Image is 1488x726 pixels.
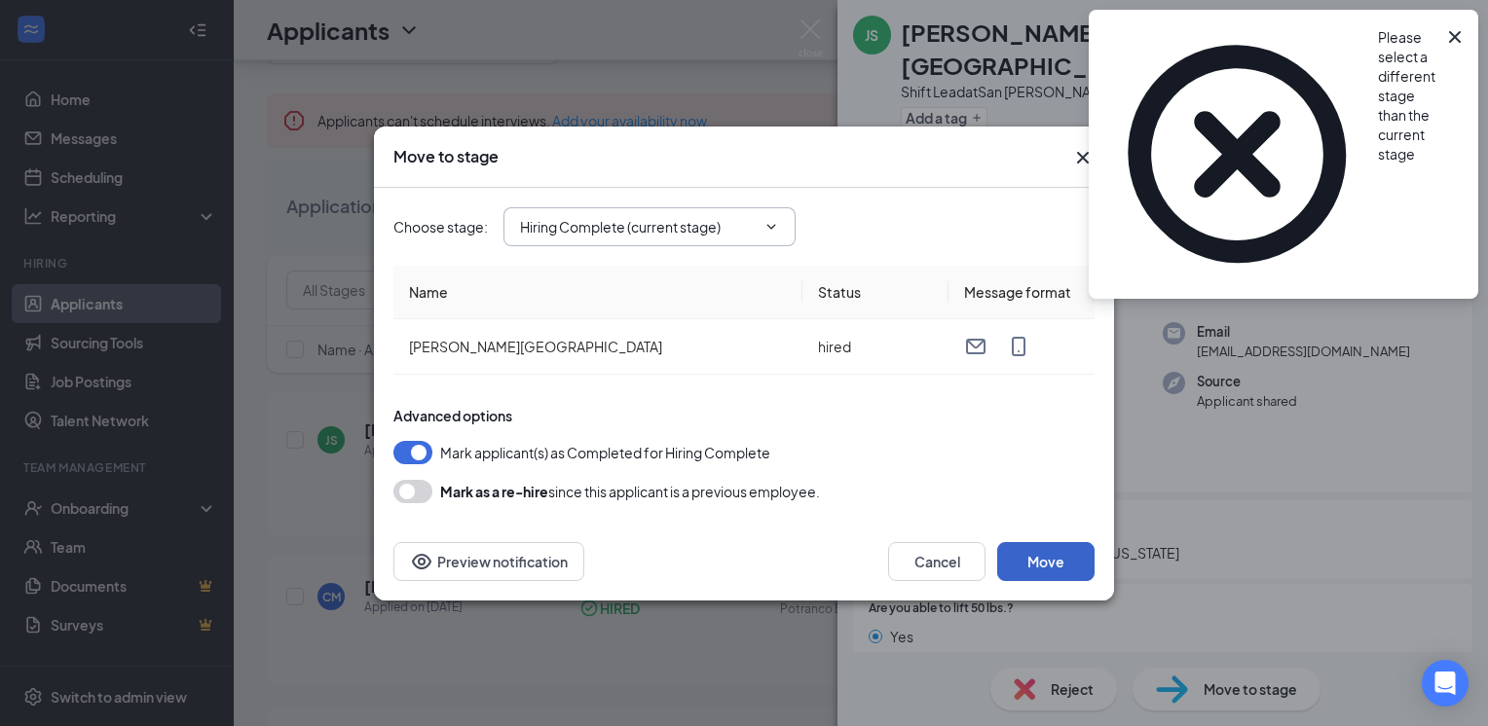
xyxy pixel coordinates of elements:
[763,219,779,235] svg: ChevronDown
[949,266,1095,319] th: Message format
[802,319,949,375] td: hired
[1071,146,1095,169] svg: Cross
[964,335,987,358] svg: Email
[1071,146,1095,169] button: Close
[393,146,499,167] h3: Move to stage
[888,542,986,581] button: Cancel
[410,550,433,573] svg: Eye
[393,266,802,319] th: Name
[393,216,488,237] span: Choose stage :
[440,483,548,500] b: Mark as a re-hire
[802,266,949,319] th: Status
[440,480,820,503] div: since this applicant is a previous employee.
[393,542,584,581] button: Preview notificationEye
[440,441,770,464] span: Mark applicant(s) as Completed for Hiring Complete
[1007,335,1030,358] svg: MobileSms
[393,406,1095,425] div: Advanced options
[1378,25,1435,163] div: Please select a different stage than the current stage
[1422,660,1469,707] div: Open Intercom Messenger
[997,542,1095,581] button: Move
[1443,25,1467,49] svg: Cross
[409,338,662,355] span: [PERSON_NAME][GEOGRAPHIC_DATA]
[1108,25,1366,283] svg: CrossCircle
